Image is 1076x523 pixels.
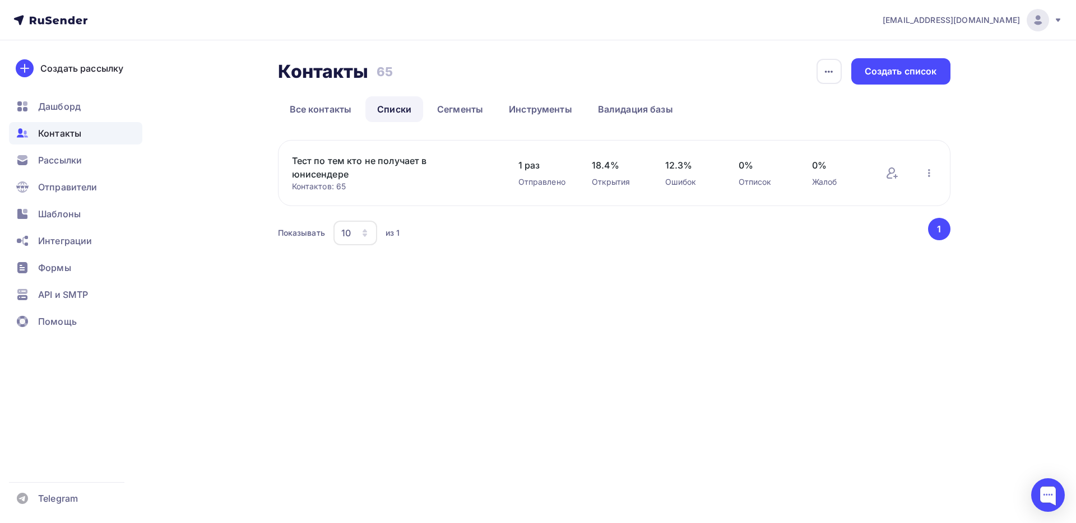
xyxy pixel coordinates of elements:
[38,180,98,194] span: Отправители
[9,176,142,198] a: Отправители
[586,96,685,122] a: Валидация базы
[9,122,142,144] a: Контакты
[592,176,643,188] div: Открытия
[739,158,790,172] span: 0%
[386,227,400,239] div: из 1
[365,96,423,122] a: Списки
[278,60,369,83] h2: Контакты
[333,220,378,246] button: 10
[38,127,81,140] span: Контакты
[928,218,950,240] button: Go to page 1
[38,288,88,301] span: API и SMTP
[292,154,483,181] a: Тест по тем кто не получает в юнисендере
[341,226,351,240] div: 10
[377,64,393,80] h3: 65
[518,176,569,188] div: Отправлено
[38,207,81,221] span: Шаблоны
[38,492,78,505] span: Telegram
[38,234,92,248] span: Интеграции
[38,315,77,328] span: Помощь
[883,9,1063,31] a: [EMAIL_ADDRESS][DOMAIN_NAME]
[497,96,584,122] a: Инструменты
[278,227,325,239] div: Показывать
[292,181,496,192] div: Контактов: 65
[518,158,569,172] span: 1 раз
[865,65,937,78] div: Создать список
[812,158,863,172] span: 0%
[812,176,863,188] div: Жалоб
[665,176,716,188] div: Ошибок
[883,15,1020,26] span: [EMAIL_ADDRESS][DOMAIN_NAME]
[40,62,123,75] div: Создать рассылку
[9,203,142,225] a: Шаблоны
[425,96,495,122] a: Сегменты
[9,95,142,118] a: Дашборд
[665,158,716,172] span: 12.3%
[9,256,142,279] a: Формы
[38,261,71,274] span: Формы
[592,158,643,172] span: 18.4%
[38,153,82,167] span: Рассылки
[278,96,364,122] a: Все контакты
[926,218,950,240] ul: Pagination
[739,176,790,188] div: Отписок
[38,100,81,113] span: Дашборд
[9,149,142,171] a: Рассылки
